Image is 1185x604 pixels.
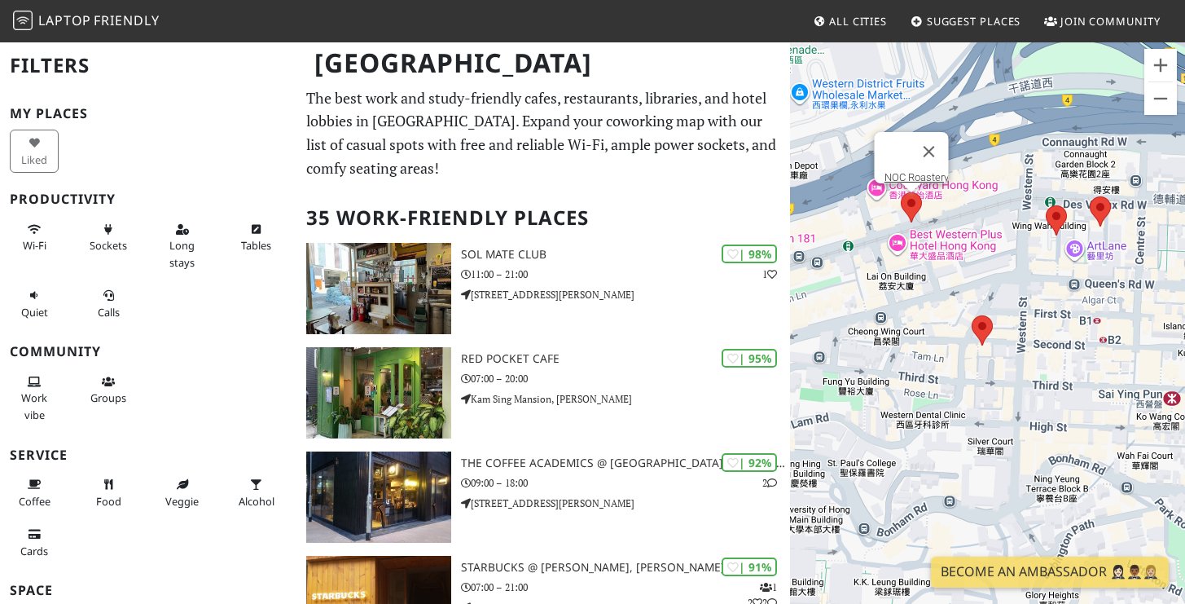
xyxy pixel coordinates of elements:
button: Close [909,132,948,171]
h3: SOL Mate Club [461,248,790,262]
button: Zoom in [1144,49,1177,82]
span: Group tables [90,390,126,405]
p: 09:00 – 18:00 [461,475,790,491]
button: Alcohol [232,471,281,514]
span: Laptop [38,11,91,29]
button: Wi-Fi [10,216,59,259]
img: SOL Mate Club [306,243,451,334]
h3: Service [10,447,287,463]
h3: Starbucks @ [PERSON_NAME], [PERSON_NAME] [461,561,790,575]
span: Alcohol [239,494,274,509]
img: LaptopFriendly [13,11,33,30]
a: All Cities [806,7,893,36]
button: Cards [10,521,59,564]
a: LaptopFriendly LaptopFriendly [13,7,160,36]
span: Suggest Places [927,14,1021,29]
a: Join Community [1038,7,1167,36]
a: The Coffee Academics @ Sai Yuen Lane | 92% 2 The Coffee Academics @ [GEOGRAPHIC_DATA][PERSON_NAME... [296,452,790,543]
p: 07:00 – 21:00 [461,580,790,595]
div: | 91% [722,558,777,576]
span: Food [96,494,121,509]
p: [STREET_ADDRESS][PERSON_NAME] [461,496,790,511]
h2: 35 Work-Friendly Places [306,193,780,243]
button: Coffee [10,471,59,514]
button: Tables [232,216,281,259]
div: | 98% [722,245,777,263]
a: Red Pocket Cafe | 95% Red Pocket Cafe 07:00 – 20:00 Kam Sing Mansion, [PERSON_NAME] [296,347,790,439]
span: All Cities [829,14,887,29]
h3: Red Pocket Cafe [461,352,790,366]
button: Groups [84,368,133,412]
span: Stable Wi-Fi [23,238,46,253]
button: Sockets [84,216,133,259]
button: Calls [84,282,133,325]
p: The best work and study-friendly cafes, restaurants, libraries, and hotel lobbies in [GEOGRAPHIC_... [306,86,780,180]
h3: My Places [10,106,287,121]
p: [STREET_ADDRESS][PERSON_NAME] [461,287,790,302]
button: Food [84,471,133,514]
img: Red Pocket Cafe [306,347,451,439]
h3: Space [10,583,287,598]
span: Coffee [19,494,50,509]
h3: The Coffee Academics @ [GEOGRAPHIC_DATA][PERSON_NAME] [461,456,790,470]
p: 07:00 – 20:00 [461,371,790,386]
a: Suggest Places [904,7,1028,36]
button: Long stays [158,216,207,276]
button: Zoom out [1144,82,1177,115]
a: SOL Mate Club | 98% 1 SOL Mate Club 11:00 – 21:00 [STREET_ADDRESS][PERSON_NAME] [296,243,790,334]
span: Credit cards [20,544,48,558]
span: Long stays [169,238,195,269]
p: 1 [762,267,777,282]
p: 2 [762,475,777,491]
p: 11:00 – 21:00 [461,267,790,282]
button: Veggie [158,471,207,514]
span: Quiet [21,305,48,320]
p: Kam Sing Mansion, [PERSON_NAME] [461,391,790,407]
span: Power sockets [90,238,127,253]
button: Work vibe [10,368,59,428]
a: NOC Roastery [884,171,948,183]
button: Quiet [10,282,59,325]
h2: Filters [10,41,287,90]
img: The Coffee Academics @ Sai Yuen Lane [306,452,451,543]
h3: Productivity [10,192,287,207]
span: Work-friendly tables [241,238,271,253]
h1: [GEOGRAPHIC_DATA] [301,41,787,86]
span: People working [21,390,47,421]
span: Friendly [94,11,159,29]
h3: Community [10,344,287,359]
span: Join Community [1060,14,1161,29]
span: Veggie [165,494,199,509]
div: | 92% [722,453,777,472]
div: | 95% [722,349,777,368]
span: Video/audio calls [98,305,120,320]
